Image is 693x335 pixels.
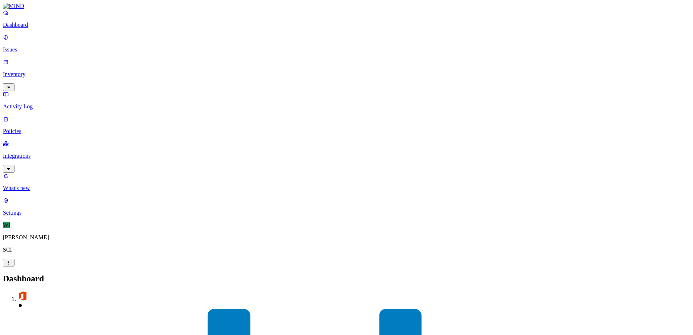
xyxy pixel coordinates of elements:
a: Integrations [3,140,690,171]
p: What's new [3,185,690,191]
p: Issues [3,46,690,53]
img: MIND [3,3,24,9]
a: What's new [3,173,690,191]
a: Policies [3,116,690,135]
a: Inventory [3,59,690,90]
p: Settings [3,210,690,216]
h2: Dashboard [3,274,690,284]
p: [PERSON_NAME] [3,234,690,241]
a: Activity Log [3,91,690,110]
a: MIND [3,3,690,9]
p: Inventory [3,71,690,78]
p: Policies [3,128,690,135]
span: WI [3,222,10,228]
p: Dashboard [3,22,690,28]
a: Dashboard [3,9,690,28]
a: Issues [3,34,690,53]
img: svg%3e [17,291,28,301]
p: SCI [3,247,690,253]
a: Settings [3,197,690,216]
p: Activity Log [3,103,690,110]
p: Integrations [3,153,690,159]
